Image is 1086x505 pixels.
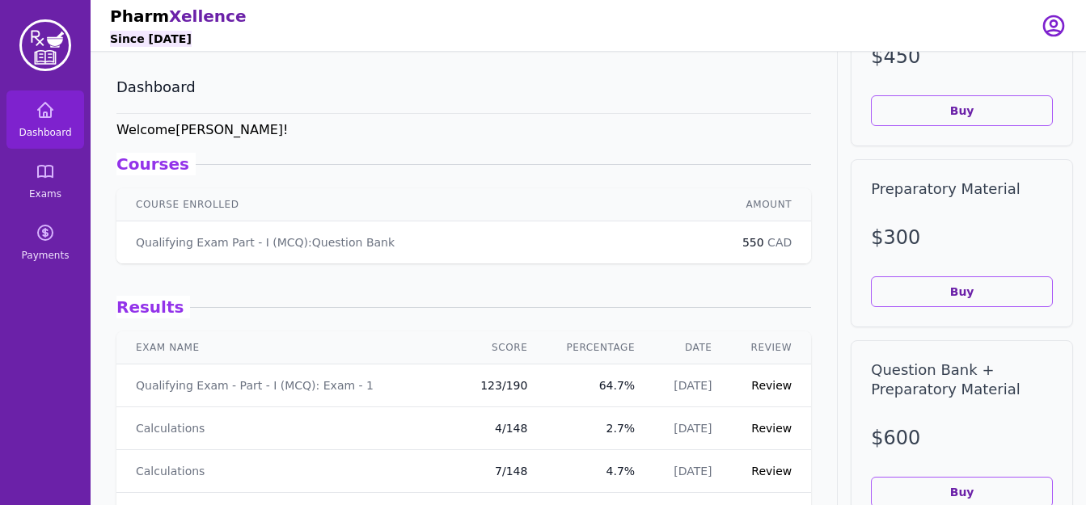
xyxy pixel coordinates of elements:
a: Payments [6,213,84,271]
h2: Preparatory Material [871,179,1053,199]
span: 550 [742,236,767,249]
td: CAD [723,221,811,264]
span: $ 600 [871,427,920,449]
span: $ 300 [871,226,920,249]
th: Amount [723,188,811,221]
a: Calculations [136,420,205,436]
a: Review [751,379,792,392]
a: Qualifying Exam - Part - I (MCQ): Exam - 1 [136,377,374,393]
h6: Welcome [PERSON_NAME] ! [116,120,811,140]
button: Buy [871,95,1053,126]
th: Course Enrolled [116,188,723,221]
a: Exams [6,152,84,210]
th: Score [461,331,547,364]
span: Exams [29,187,61,200]
h6: Since [DATE] [110,31,192,47]
button: Buy [871,276,1053,307]
a: Calculations [136,463,205,479]
span: Pharm [110,6,169,26]
h3: Dashboard [116,78,811,97]
span: Xellence [169,6,246,26]
span: $ 450 [871,45,920,68]
img: PharmXellence Logo [19,19,71,71]
p: Qualifying Exam Part - I (MCQ) : Question Bank [136,234,395,250]
th: Exam Name [116,331,461,364]
th: Date [654,331,731,364]
th: Review [732,331,812,364]
span: Payments [22,249,70,262]
span: Dashboard [19,126,71,139]
a: Review [751,465,792,478]
a: Dashboard [6,90,84,149]
h2: Question Bank + Preparatory Material [871,360,1053,399]
a: Qualifying Exam Part - I (MCQ):Question Bank [136,234,395,250]
th: Percentage [547,331,654,364]
span: Courses [116,153,196,175]
a: Review [751,422,792,435]
span: Results [116,296,190,318]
